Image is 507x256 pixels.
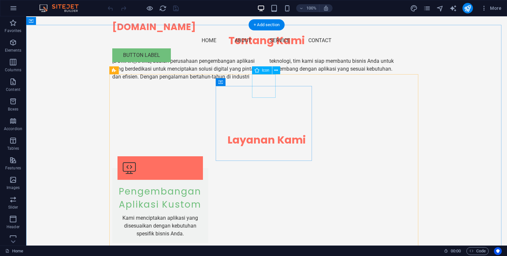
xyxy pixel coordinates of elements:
[5,67,21,73] p: Columns
[5,48,22,53] p: Elements
[159,5,167,12] i: Reload page
[436,4,444,12] button: navigator
[5,165,21,171] p: Features
[7,146,19,151] p: Tables
[436,5,444,12] i: Navigator
[5,247,23,255] a: Click to cancel selection. Double-click to open Pages
[455,248,456,253] span: :
[423,5,431,12] i: Pages (Ctrl+Alt+S)
[262,68,269,72] span: Icon
[8,205,18,210] p: Slider
[423,4,431,12] button: pages
[462,3,473,13] button: publish
[449,4,457,12] button: text_generator
[478,3,504,13] button: More
[469,247,486,255] span: Code
[7,224,20,230] p: Header
[466,247,489,255] button: Code
[449,5,457,12] i: AI Writer
[323,5,329,11] i: On resize automatically adjust zoom level to fit chosen device.
[410,4,418,12] button: design
[6,87,20,92] p: Content
[464,5,471,12] i: Publish
[4,126,22,131] p: Accordion
[7,185,20,190] p: Images
[5,28,21,33] p: Favorites
[481,5,501,11] span: More
[159,4,167,12] button: reload
[8,107,19,112] p: Boxes
[306,4,317,12] h6: 100%
[444,247,461,255] h6: Session time
[146,4,154,12] button: Click here to leave preview mode and continue editing
[296,4,319,12] button: 100%
[494,247,502,255] button: Usercentrics
[248,19,285,30] div: + Add section
[38,4,87,12] img: Editor Logo
[410,5,418,12] i: Design (Ctrl+Alt+Y)
[451,247,461,255] span: 00 00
